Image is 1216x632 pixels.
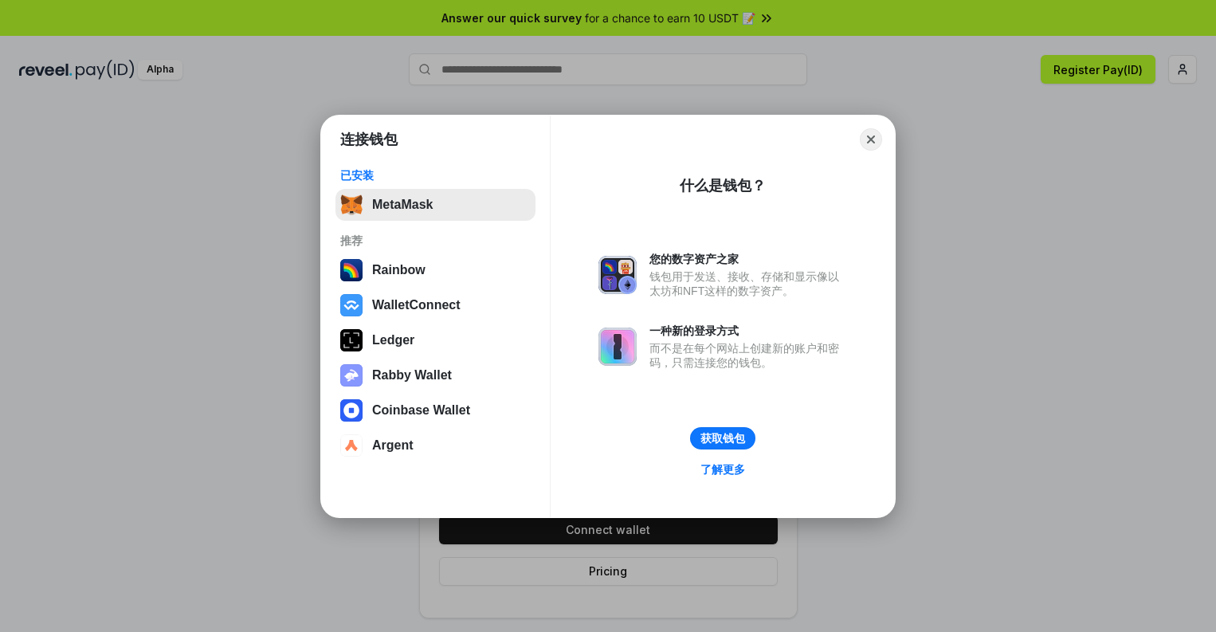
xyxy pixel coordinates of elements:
div: 已安装 [340,168,531,183]
div: Coinbase Wallet [372,403,470,418]
img: svg+xml,%3Csvg%20width%3D%2228%22%20height%3D%2228%22%20viewBox%3D%220%200%2028%2028%22%20fill%3D... [340,294,363,316]
h1: 连接钱包 [340,130,398,149]
a: 了解更多 [691,459,755,480]
img: svg+xml,%3Csvg%20xmlns%3D%22http%3A%2F%2Fwww.w3.org%2F2000%2Fsvg%22%20width%3D%2228%22%20height%3... [340,329,363,351]
button: Rainbow [335,254,535,286]
img: svg+xml,%3Csvg%20width%3D%2228%22%20height%3D%2228%22%20viewBox%3D%220%200%2028%2028%22%20fill%3D... [340,434,363,457]
img: svg+xml,%3Csvg%20width%3D%22120%22%20height%3D%22120%22%20viewBox%3D%220%200%20120%20120%22%20fil... [340,259,363,281]
button: 获取钱包 [690,427,755,449]
div: 一种新的登录方式 [649,324,847,338]
button: Close [860,128,882,151]
div: Ledger [372,333,414,347]
div: 获取钱包 [700,431,745,446]
img: svg+xml,%3Csvg%20width%3D%2228%22%20height%3D%2228%22%20viewBox%3D%220%200%2028%2028%22%20fill%3D... [340,399,363,422]
button: Ledger [335,324,535,356]
div: 什么是钱包？ [680,176,766,195]
img: svg+xml,%3Csvg%20fill%3D%22none%22%20height%3D%2233%22%20viewBox%3D%220%200%2035%2033%22%20width%... [340,194,363,216]
div: 钱包用于发送、接收、存储和显示像以太坊和NFT这样的数字资产。 [649,269,847,298]
img: svg+xml,%3Csvg%20xmlns%3D%22http%3A%2F%2Fwww.w3.org%2F2000%2Fsvg%22%20fill%3D%22none%22%20viewBox... [598,256,637,294]
div: 推荐 [340,234,531,248]
div: Argent [372,438,414,453]
button: MetaMask [335,189,535,221]
img: svg+xml,%3Csvg%20xmlns%3D%22http%3A%2F%2Fwww.w3.org%2F2000%2Fsvg%22%20fill%3D%22none%22%20viewBox... [340,364,363,387]
div: MetaMask [372,198,433,212]
div: WalletConnect [372,298,461,312]
div: Rainbow [372,263,426,277]
div: 了解更多 [700,462,745,477]
img: svg+xml,%3Csvg%20xmlns%3D%22http%3A%2F%2Fwww.w3.org%2F2000%2Fsvg%22%20fill%3D%22none%22%20viewBox... [598,328,637,366]
div: 而不是在每个网站上创建新的账户和密码，只需连接您的钱包。 [649,341,847,370]
button: Coinbase Wallet [335,395,535,426]
div: Rabby Wallet [372,368,452,383]
div: 您的数字资产之家 [649,252,847,266]
button: WalletConnect [335,289,535,321]
button: Argent [335,430,535,461]
button: Rabby Wallet [335,359,535,391]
